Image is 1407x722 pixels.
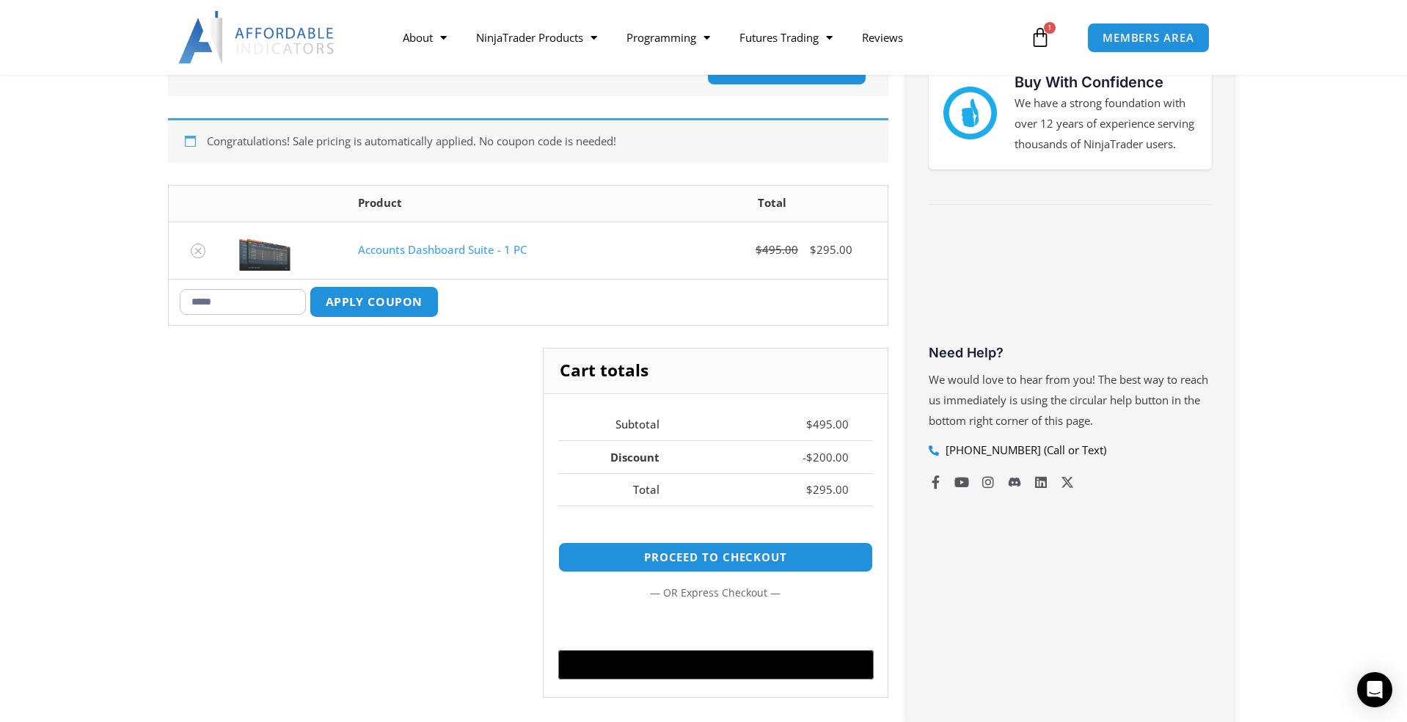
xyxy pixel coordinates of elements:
span: We would love to hear from you! The best way to reach us immediately is using the circular help b... [929,372,1208,428]
img: LogoAI | Affordable Indicators – NinjaTrader [178,11,336,64]
a: 1 [1008,16,1072,59]
button: Apply coupon [310,286,439,318]
iframe: Secure express checkout frame [555,610,876,646]
th: Total [558,473,684,506]
img: Screenshot 2024-08-26 155710eeeee | Affordable Indicators – NinjaTrader [239,230,290,271]
a: Accounts Dashboard Suite - 1 PC [358,242,527,257]
div: Open Intercom Messenger [1357,672,1392,707]
p: — or — [558,583,873,602]
bdi: 295.00 [806,482,849,497]
a: Reviews [847,21,918,54]
h2: Cart totals [544,349,888,394]
th: Product [347,186,656,222]
h3: Buy With Confidence [1015,71,1198,93]
bdi: 200.00 [806,450,849,464]
h3: Need Help? [929,344,1212,361]
img: mark thumbs good 43913 | Affordable Indicators – NinjaTrader [943,87,996,139]
a: Futures Trading [725,21,847,54]
a: Programming [612,21,725,54]
a: About [388,21,461,54]
a: Remove Accounts Dashboard Suite - 1 PC from cart [191,244,205,258]
th: Total [656,186,888,222]
iframe: PayPal Message 1 [558,522,873,536]
span: $ [806,482,813,497]
bdi: 495.00 [756,242,798,257]
a: Proceed to checkout [558,542,873,572]
bdi: 495.00 [806,417,849,431]
th: Discount [558,440,684,473]
span: 1 [1044,22,1056,34]
button: Buy with GPay [558,650,873,679]
nav: Menu [388,21,1026,54]
a: NinjaTrader Products [461,21,612,54]
span: $ [806,450,813,464]
span: - [803,450,806,464]
span: $ [756,242,762,257]
span: [PHONE_NUMBER] (Call or Text) [942,440,1106,461]
p: We have a strong foundation with over 12 years of experience serving thousands of NinjaTrader users. [1015,93,1198,155]
div: Congratulations! Sale pricing is automatically applied. No coupon code is needed! [168,118,888,163]
iframe: Customer reviews powered by Trustpilot [929,230,1212,340]
span: MEMBERS AREA [1103,32,1194,43]
span: $ [810,242,816,257]
bdi: 295.00 [810,242,852,257]
a: MEMBERS AREA [1087,23,1210,53]
span: $ [806,417,813,431]
th: Subtotal [558,409,684,441]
